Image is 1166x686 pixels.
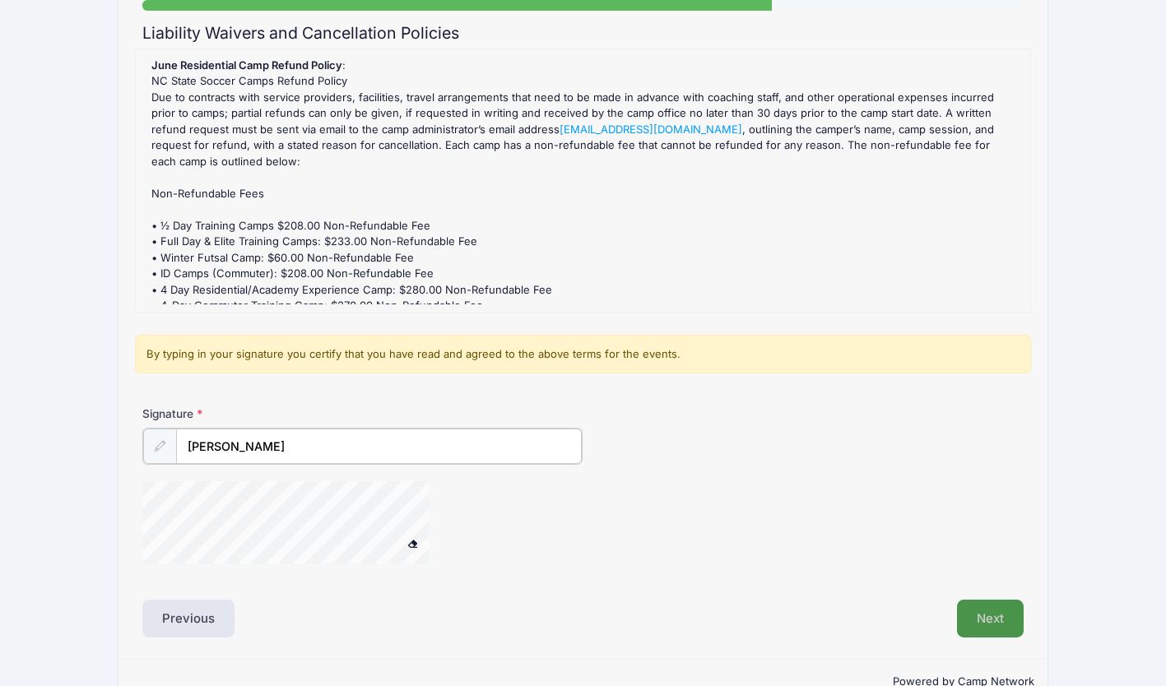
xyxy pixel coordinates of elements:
div: : NC State Soccer Camps Refund Policy Due to contracts with service providers, facilities, travel... [144,58,1023,304]
h2: Liability Waivers and Cancellation Policies [142,24,1023,43]
a: [EMAIL_ADDRESS][DOMAIN_NAME] [560,123,742,136]
button: Previous [142,600,235,637]
input: Enter first and last name [176,429,582,464]
div: By typing in your signature you certify that you have read and agreed to the above terms for the ... [135,335,1032,374]
label: Signature [142,406,363,422]
button: Next [957,600,1024,637]
strong: June Residential Camp Refund Policy [151,58,342,72]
